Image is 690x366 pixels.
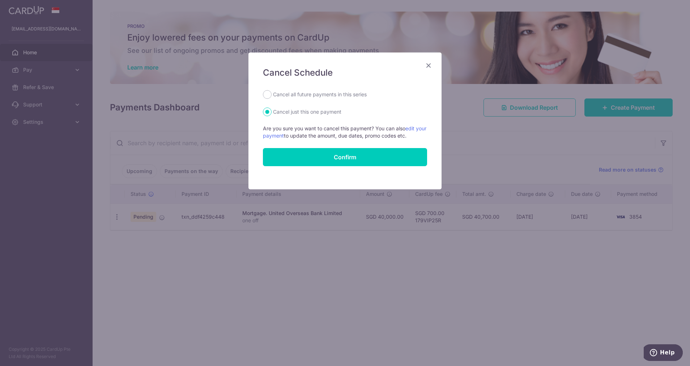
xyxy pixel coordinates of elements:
label: Cancel all future payments in this series [273,90,367,99]
span: Help [16,5,31,12]
h5: Cancel Schedule [263,67,427,79]
iframe: Opens a widget where you can find more information [644,344,683,362]
label: Cancel just this one payment [273,108,341,116]
input: Confirm [263,148,427,166]
p: Are you sure you want to cancel this payment? You can also to update the amount, due dates, promo... [263,125,427,139]
button: Close [424,61,433,70]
